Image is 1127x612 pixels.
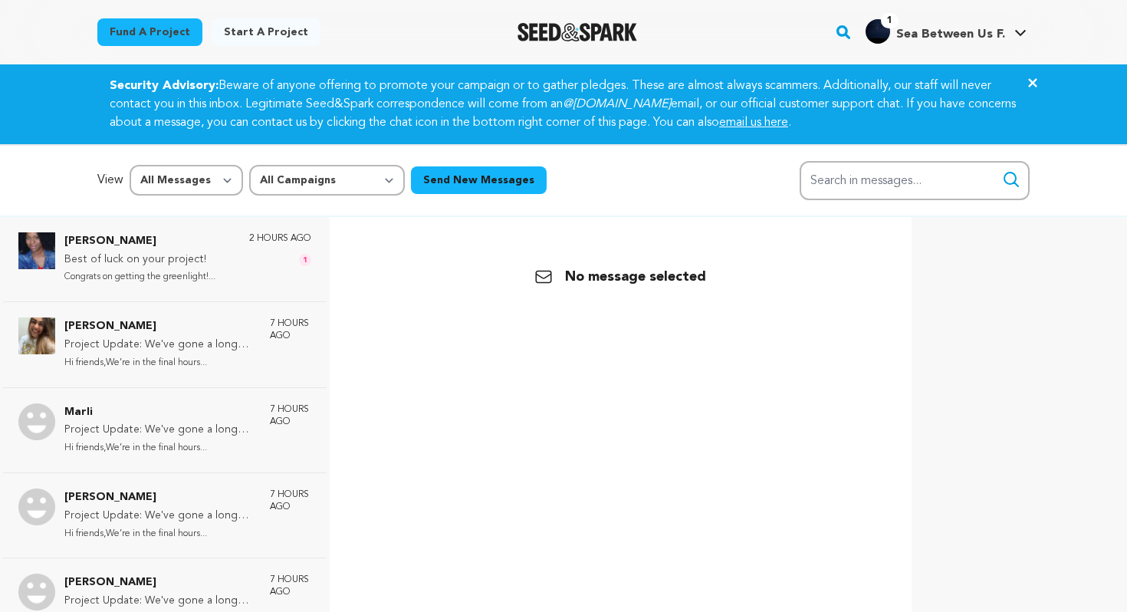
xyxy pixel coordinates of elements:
[64,318,255,336] p: [PERSON_NAME]
[64,507,255,525] p: Project Update: We've gone a long way ... now we're 80%!
[64,592,255,610] p: Project Update: We've gone a long way ... now we're 80%!
[212,18,320,46] a: Start a project
[64,574,255,592] p: [PERSON_NAME]
[863,16,1030,44] a: Sea Between Us F.'s Profile
[91,77,1036,132] div: Beware of anyone offering to promote your campaign or to gather pledges. These are almost always ...
[800,161,1030,200] input: Search in messages...
[534,266,706,288] p: No message selected
[18,574,55,610] img: Tami Photo
[270,574,311,598] p: 7 hours ago
[64,525,255,543] p: Hi friends,We’re in the final hours...
[563,98,671,110] em: @[DOMAIN_NAME]
[18,403,55,440] img: Marli Photo
[18,232,55,269] img: Sonya Leslie Photo
[299,254,311,266] span: 1
[411,166,547,194] button: Send New Messages
[64,232,215,251] p: [PERSON_NAME]
[866,19,890,44] img: 70e4bdabd1bda51f.jpg
[97,171,123,189] p: View
[719,117,788,129] a: email us here
[18,489,55,525] img: Ariel Photo
[64,354,255,372] p: Hi friends,We’re in the final hours...
[64,268,215,286] p: Congrats on getting the greenlight!...
[249,232,311,245] p: 2 hours ago
[64,336,255,354] p: Project Update: We've gone a long way ... now we're 80%!
[270,318,311,342] p: 7 hours ago
[517,23,638,41] img: Seed&Spark Logo Dark Mode
[64,403,255,422] p: Marli
[64,251,215,269] p: Best of luck on your project!
[270,403,311,428] p: 7 hours ago
[64,489,255,507] p: [PERSON_NAME]
[97,18,202,46] a: Fund a project
[270,489,311,513] p: 7 hours ago
[110,80,219,92] strong: Security Advisory:
[517,23,638,41] a: Seed&Spark Homepage
[64,439,255,457] p: Hi friends,We’re in the final hours...
[881,13,899,28] span: 1
[64,421,255,439] p: Project Update: We've gone a long way ... now we're 80%!
[866,19,1005,44] div: Sea Between Us F.'s Profile
[896,28,1005,41] span: Sea Between Us F.
[18,318,55,354] img: Loraine Harris Photo
[863,16,1030,48] span: Sea Between Us F.'s Profile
